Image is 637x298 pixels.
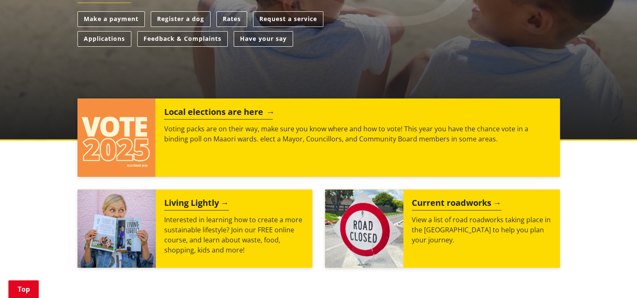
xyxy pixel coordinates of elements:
[77,189,312,268] a: Living Lightly Interested in learning how to create a more sustainable lifestyle? Join our FREE o...
[8,280,39,298] a: Top
[598,263,629,293] iframe: Messenger Launcher
[77,98,156,177] img: Vote 2025
[216,11,247,27] a: Rates
[77,189,156,268] img: Mainstream Green Workshop Series
[77,98,560,177] a: Local elections are here Voting packs are on their way, make sure you know where and how to vote!...
[77,31,131,47] a: Applications
[164,124,551,144] p: Voting packs are on their way, make sure you know where and how to vote! This year you have the c...
[412,198,501,210] h2: Current roadworks
[137,31,228,47] a: Feedback & Complaints
[325,189,560,268] a: Current roadworks View a list of road roadworks taking place in the [GEOGRAPHIC_DATA] to help you...
[77,11,145,27] a: Make a payment
[164,107,273,120] h2: Local elections are here
[164,215,304,255] p: Interested in learning how to create a more sustainable lifestyle? Join our FREE online course, a...
[234,31,293,47] a: Have your say
[253,11,323,27] a: Request a service
[151,11,211,27] a: Register a dog
[412,215,552,245] p: View a list of road roadworks taking place in the [GEOGRAPHIC_DATA] to help you plan your journey.
[325,189,403,268] img: Road closed sign
[164,198,229,210] h2: Living Lightly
